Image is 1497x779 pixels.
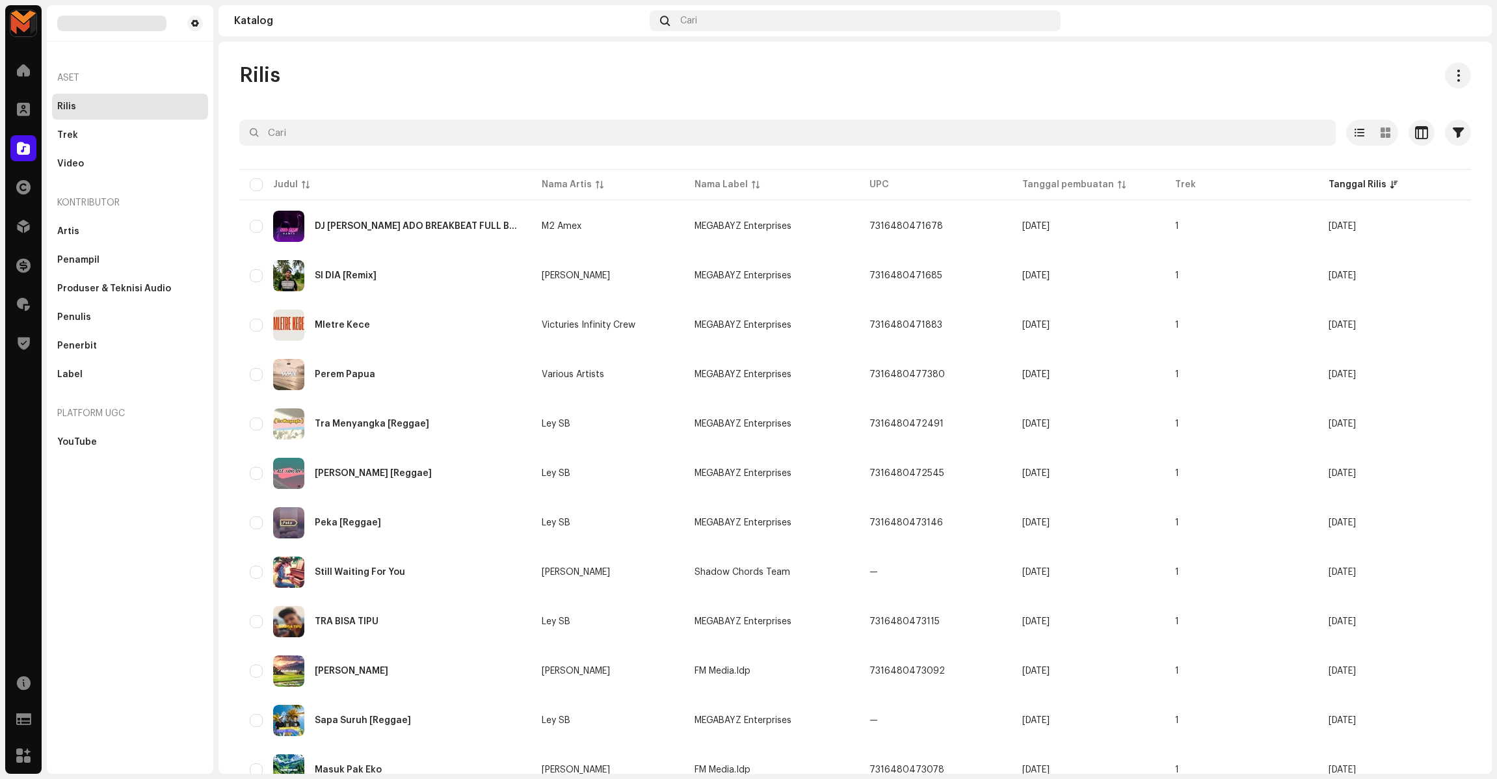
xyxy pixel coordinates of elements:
[315,469,432,478] div: Ale Jangan [Reggae]
[1022,667,1050,676] span: 19 Apr 2025
[1329,321,1356,330] span: 19 Apr 2025
[52,362,208,388] re-m-nav-item: Label
[869,765,944,774] span: 7316480473078
[1022,469,1050,478] span: 19 Apr 2025
[1329,518,1356,527] span: 19 Apr 2025
[273,557,304,588] img: d166ff3b-621f-443f-b4aa-10f2b000533e
[273,310,304,341] img: 72589353-e56a-40fe-9cb1-4310958eec2c
[1175,271,1179,280] span: 1
[542,765,610,774] div: [PERSON_NAME]
[1329,370,1356,379] span: 19 Apr 2025
[57,312,91,323] div: Penulis
[1175,469,1179,478] span: 1
[10,10,36,36] img: 33c9722d-ea17-4ee8-9e7d-1db241e9a290
[542,222,674,231] span: M2 Amex
[1022,518,1050,527] span: 19 Apr 2025
[1329,617,1356,626] span: 19 Apr 2025
[57,255,99,265] div: Penampil
[1175,667,1179,676] span: 1
[869,667,945,676] span: 7316480473092
[542,667,674,676] span: Felik Fvnky
[542,321,635,330] div: Victuries Infinity Crew
[1022,178,1114,191] div: Tanggal pembuatan
[1175,568,1179,577] span: 1
[869,568,878,577] span: —
[1022,222,1050,231] span: 19 Apr 2025
[315,765,382,774] div: Masuk Pak Eko
[869,617,940,626] span: 7316480473115
[52,187,208,218] div: Kontributor
[52,151,208,177] re-m-nav-item: Video
[239,120,1336,146] input: Cari
[315,321,370,330] div: Mletre Kece
[1329,667,1356,676] span: 19 Apr 2025
[57,130,78,140] div: Trek
[1022,321,1050,330] span: 19 Apr 2025
[52,94,208,120] re-m-nav-item: Rilis
[1175,370,1179,379] span: 1
[695,321,791,330] span: MEGABAYZ Enterprises
[315,370,375,379] div: Perem Papua
[542,765,674,774] span: Felik Fvnky
[315,716,411,725] div: Sapa Suruh [Reggae]
[542,518,570,527] div: Ley SB
[273,260,304,291] img: a462fd83-a258-4331-9111-e727177c066e
[315,617,378,626] div: TRA BISA TIPU
[1022,568,1050,577] span: 19 Apr 2025
[695,716,791,725] span: MEGABAYZ Enterprises
[315,271,377,280] div: SI DIA [Remix]
[542,469,570,478] div: Ley SB
[52,218,208,244] re-m-nav-item: Artis
[542,178,592,191] div: Nama Artis
[695,178,748,191] div: Nama Label
[695,518,791,527] span: MEGABAYZ Enterprises
[1022,370,1050,379] span: 19 Apr 2025
[1022,419,1050,429] span: 19 Apr 2025
[234,16,644,26] div: Katalog
[57,369,83,380] div: Label
[542,716,674,725] span: Ley SB
[57,101,76,112] div: Rilis
[1175,716,1179,725] span: 1
[52,304,208,330] re-m-nav-item: Penulis
[695,222,791,231] span: MEGABAYZ Enterprises
[273,408,304,440] img: dfe1a889-2455-4d33-92a6-5f55c05f3c9e
[52,398,208,429] re-a-nav-header: Platform UGC
[57,226,79,237] div: Artis
[52,62,208,94] re-a-nav-header: Aset
[695,568,790,577] span: Shadow Chords Team
[542,667,610,676] div: [PERSON_NAME]
[869,321,942,330] span: 7316480471883
[57,341,97,351] div: Penerbit
[869,419,944,429] span: 7316480472491
[273,606,304,637] img: 956bcfe4-3044-4644-a7af-4d3a0b71c8b7
[273,458,304,489] img: 5ed3d41e-553a-4fd6-a797-60b565768785
[57,284,171,294] div: Produser & Teknisi Audio
[315,568,405,577] div: Still Waiting For You
[273,655,304,687] img: 26416339-decd-4e67-b793-dfe015317622
[52,247,208,273] re-m-nav-item: Penampil
[57,159,84,169] div: Video
[869,716,878,725] span: —
[315,667,388,676] div: Melodi Habibi
[1175,419,1179,429] span: 1
[695,271,791,280] span: MEGABAYZ Enterprises
[273,211,304,242] img: 3a90f905-4101-4699-9e9f-f81d035112e9
[1022,271,1050,280] span: 19 Apr 2025
[542,518,674,527] span: Ley SB
[57,437,97,447] div: YouTube
[542,716,570,725] div: Ley SB
[1455,10,1476,31] img: c80ab357-ad41-45f9-b05a-ac2c454cf3ef
[273,705,304,736] img: 6f864d30-796a-4aa1-a51f-6e6d2a52bc0b
[315,518,381,527] div: Peka [Reggae]
[52,122,208,148] re-m-nav-item: Trek
[542,321,674,330] span: Victuries Infinity Crew
[542,370,604,379] div: Various Artists
[1022,716,1050,725] span: 19 Apr 2025
[680,16,697,26] span: Cari
[542,568,610,577] div: [PERSON_NAME]
[52,429,208,455] re-m-nav-item: YouTube
[52,276,208,302] re-m-nav-item: Produser & Teknisi Audio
